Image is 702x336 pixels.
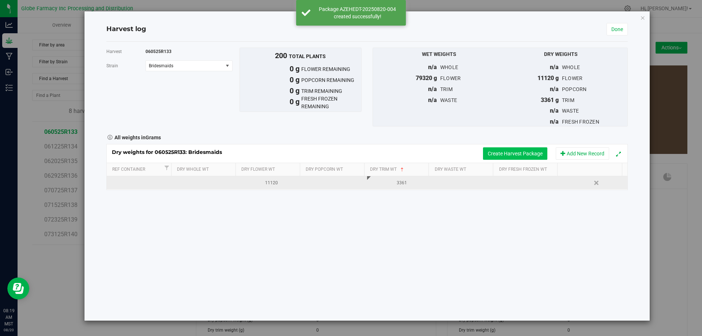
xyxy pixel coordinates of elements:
[289,53,326,59] span: total plants
[550,86,559,93] span: n/a
[7,278,29,299] iframe: Resource center
[562,97,574,103] span: trim
[562,108,579,114] span: waste
[440,64,458,70] span: whole
[146,135,161,140] span: Grams
[240,63,302,74] span: 0 g
[177,167,233,173] a: Dry Whole Wt
[499,167,555,173] a: Dry Fresh Frozen Wt
[301,95,361,110] span: fresh frozen remaining
[440,75,461,81] span: flower
[562,75,583,81] span: flower
[301,87,361,95] span: trim remaining
[112,167,162,173] a: Ref Container
[106,24,146,34] h4: Harvest log
[242,180,302,186] div: 11120
[483,147,547,160] button: Create Harvest Package
[241,167,297,173] a: Dry Flower Wt
[416,75,437,82] span: 79320 g
[240,96,302,112] span: 0 g
[440,97,457,103] span: waste
[556,147,609,160] button: Add New Record
[613,148,624,159] button: Expand
[435,167,491,173] a: Dry Waste Wt
[428,86,437,93] span: n/a
[537,75,559,82] span: 11120 g
[422,51,456,57] span: Wet Weights
[541,97,559,103] span: 3361 g
[275,51,287,60] span: 200
[370,167,426,173] a: Dry Trim Wt
[314,5,400,20] div: Package AZEHEDT-20250820-004 created successfully!
[550,64,559,71] span: n/a
[550,118,559,125] span: n/a
[607,23,628,35] a: Done
[240,74,302,85] span: 0 g
[301,65,361,73] span: flower remaining
[306,167,362,173] a: Dry Popcorn Wt
[544,51,578,57] span: Dry Weights
[114,132,161,141] strong: All weights in
[240,85,302,96] span: 0 g
[106,49,122,54] span: Harvest
[562,119,599,125] span: fresh frozen
[106,63,118,68] span: Strain
[112,149,229,155] span: Dry weights for 060525R133: Bridesmaids
[146,49,171,54] span: 060525R133
[372,180,432,186] div: 3361
[149,63,217,68] span: Bridesmaids
[550,107,559,114] span: n/a
[301,76,361,84] span: popcorn remaining
[562,64,580,70] span: whole
[428,97,437,103] span: n/a
[562,86,587,92] span: popcorn
[223,61,232,71] span: select
[440,86,453,92] span: trim
[428,64,437,71] span: n/a
[162,163,171,173] a: Filter
[592,178,603,188] a: Delete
